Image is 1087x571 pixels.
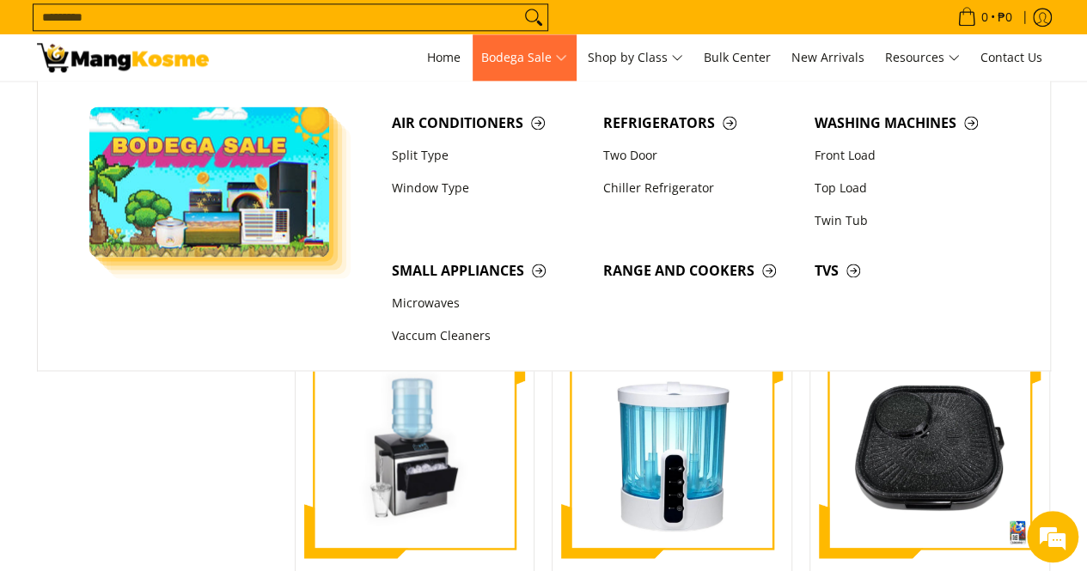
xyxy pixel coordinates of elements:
img: Condura Multifunctional Sterilizer (Class A) [561,337,783,558]
span: 0 [979,11,991,23]
span: Contact Us [980,49,1042,65]
a: Chiller Refrigerator [595,172,806,204]
a: Washing Machines [806,106,1017,139]
a: Bulk Center [695,34,779,81]
a: New Arrivals [783,34,873,81]
a: Twin Tub [806,204,1017,237]
span: New Arrivals [791,49,864,65]
span: Bodega Sale [481,47,567,69]
span: ₱0 [995,11,1015,23]
a: Bodega Sale [473,34,576,81]
span: Home [427,49,461,65]
nav: Main Menu [226,34,1051,81]
span: Washing Machines [815,112,1009,134]
a: Microwaves [383,288,595,320]
button: Search [520,4,547,30]
span: Range and Cookers [603,260,797,282]
img: MANG KOSME MEGA BRAND FLASH SALE: September 12-15, 2025 l Mang Kosme [37,43,209,72]
span: Bulk Center [704,49,771,65]
a: Vaccum Cleaners [383,320,595,353]
span: Refrigerators [603,112,797,134]
a: Window Type [383,172,595,204]
a: Small Appliances [383,254,595,287]
img: Bodega Sale [89,106,330,257]
span: • [952,8,1017,27]
span: We're online! [100,174,237,348]
a: Shop by Class [579,34,692,81]
span: Air Conditioners [392,112,586,134]
span: Small Appliances [392,260,586,282]
a: Front Load [806,139,1017,172]
a: TVs [806,254,1017,287]
a: Top Load [806,172,1017,204]
div: Chat with us now [89,96,289,118]
img: https://mangkosme.com/products/condura-large-capacity-ice-maker-premium [304,337,526,558]
a: Split Type [383,139,595,172]
a: Contact Us [972,34,1051,81]
img: condura-smokeless-griller-full-view-mang-kosme [819,337,1041,558]
a: Home [418,34,469,81]
a: Range and Cookers [595,254,806,287]
a: Refrigerators [595,106,806,139]
a: Resources [876,34,968,81]
textarea: Type your message and hit 'Enter' [9,385,327,445]
a: Two Door [595,139,806,172]
span: TVs [815,260,1009,282]
a: Air Conditioners [383,106,595,139]
span: Shop by Class [588,47,683,69]
span: Resources [885,47,960,69]
div: Minimize live chat window [282,9,323,50]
